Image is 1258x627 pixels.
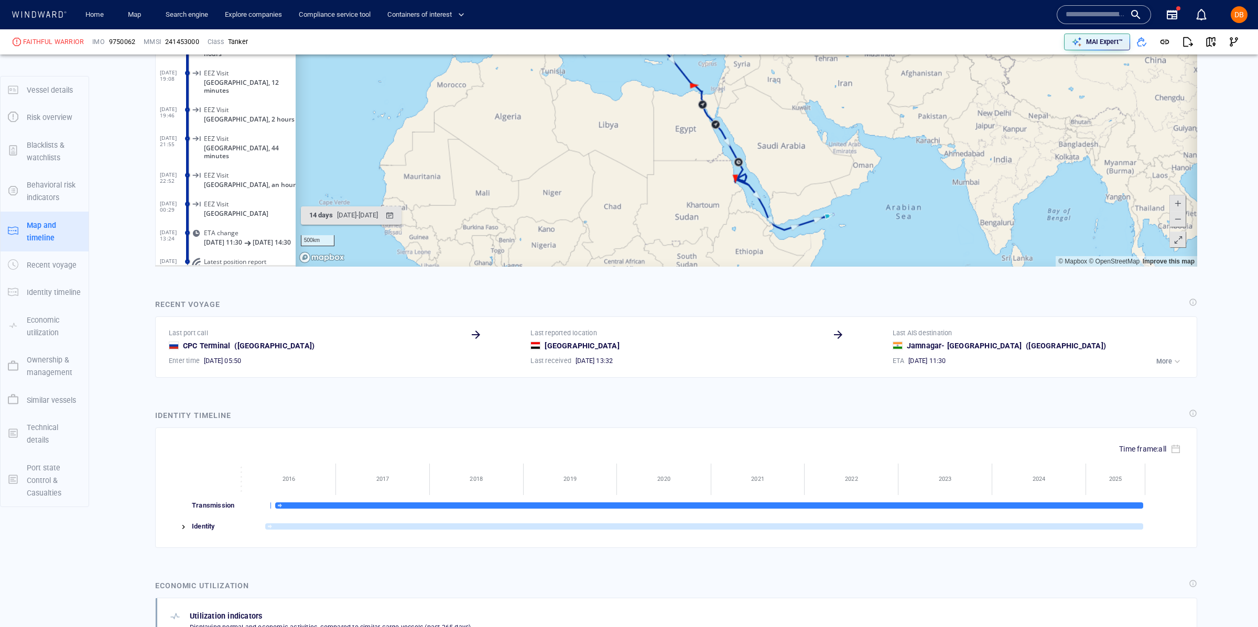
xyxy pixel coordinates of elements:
[155,579,249,592] div: Economic utilization
[49,62,73,70] span: EEZ Visit
[1,428,89,438] a: Technical details
[208,37,224,47] p: Class
[161,6,212,24] button: Search engine
[1,414,89,454] button: Technical details
[1103,342,1106,350] span: )
[27,84,73,96] p: Vessel details
[940,38,966,53] button: Export vessel information
[1,76,89,104] button: Vessel details
[1,346,89,387] button: Ownership & management
[49,202,140,218] span: [GEOGRAPHIC_DATA], 44 minutes
[5,54,140,83] dl: [DATE] 10:43EEZ Visit[GEOGRAPHIC_DATA], 8 hours
[1,394,89,404] a: Similar vessels
[1119,445,1166,453] span: Time frame:
[898,464,992,495] div: 2023
[204,356,241,366] span: [DATE] 05:50
[23,37,84,47] div: FAITHFUL WARRIOR
[1,321,89,331] a: Economic utilization
[5,309,140,337] dl: [DATE] 13:32Latest position report
[120,6,153,24] button: Map
[5,33,32,46] span: [DATE] 05:08
[1,212,89,252] button: Map and timeline
[92,37,105,47] p: IMO
[5,193,32,205] span: [DATE] 21:55
[165,37,199,47] div: 241453000
[988,316,1039,323] a: Improve this map
[1176,30,1199,53] button: Export report
[934,316,984,323] a: OpenStreetMap
[81,6,108,24] a: Home
[179,523,188,531] img: svg+xml;base64,PHN2ZyB4bWxucz0iaHR0cDovL3d3dy53My5vcmcvMjAwMC9zdmciIHdpZHRoPSIyNCIgaGVpZ2h0PSIyNC...
[27,179,81,204] p: Behavioral risk indicators
[1,454,89,507] button: Port state Control & Casualties
[146,265,246,283] button: 14 days[DATE]-[DATE]
[49,173,139,181] span: [GEOGRAPHIC_DATA], 2 hours
[109,37,135,47] span: 9750062
[1153,30,1176,53] button: Get link
[908,356,946,366] span: [DATE] 11:30
[5,229,32,242] span: [DATE] 22:52
[49,100,140,116] span: Bab-[GEOGRAPHIC_DATA], 15 hours
[27,314,81,339] p: Economic utilization
[49,296,87,304] span: [DATE] 11:30
[982,38,997,53] div: Toggle vessel historical path
[49,258,73,266] span: EEZ Visit
[1086,464,1145,495] div: 2025
[27,259,77,271] p: Recent voyage
[27,394,76,406] p: Similar vessels
[1064,34,1130,50] button: MAI Expert™
[183,339,230,352] a: CPC Terminal
[893,328,952,338] p: Last AIS destination
[383,6,473,24] button: Containers of interest
[1086,37,1123,47] p: MAI Expert™
[49,42,139,50] span: [GEOGRAPHIC_DATA], 5 hours
[234,342,237,350] span: (
[49,137,140,152] span: [GEOGRAPHIC_DATA], 12 minutes
[1,251,89,279] button: Recent voyage
[115,10,124,26] div: Compliance Activities
[1,186,89,196] a: Behavioral risk indicators
[1158,445,1166,453] span: all
[530,356,571,366] p: Last received
[992,464,1086,495] div: 2024
[5,83,140,120] dl: [DATE] 14:57Strait PassageBab-[GEOGRAPHIC_DATA], 15 hours
[1195,8,1208,21] div: Notification center
[27,139,81,164] p: Blacklists & watchlists
[155,409,231,422] div: Identity timeline
[221,6,286,24] a: Explore companies
[124,6,149,24] a: Map
[49,164,73,172] span: EEZ Visit
[1229,4,1250,25] button: DB
[169,342,179,350] div: Russian Federation
[1222,30,1245,53] button: Visual Link Analysis
[1024,337,1108,354] div: [GEOGRAPHIC_DATA]
[27,421,81,447] p: Technical details
[5,164,32,177] span: [DATE] 19:46
[5,280,140,309] dl: [DATE] 13:24ETA change[DATE] 11:30[DATE] 14:30
[1,131,89,172] button: Blacklists & watchlists
[78,6,111,24] button: Home
[430,464,523,495] div: 2018
[27,111,72,124] p: Risk overview
[242,464,335,495] div: 2016
[189,495,242,516] div: Transmission
[1234,10,1244,19] span: DB
[1,475,89,485] a: Port state Control & Casualties
[907,339,1022,352] a: Jamnagar- [GEOGRAPHIC_DATA]
[27,354,81,379] p: Ownership & management
[1,287,89,297] a: Identity timeline
[336,464,429,495] div: 2017
[524,464,617,495] div: 2019
[5,185,140,222] dl: [DATE] 21:55EEZ Visit[GEOGRAPHIC_DATA], 44 minutes
[5,157,140,185] dl: [DATE] 19:46EEZ Visit[GEOGRAPHIC_DATA], 2 hours
[180,266,225,282] div: [DATE] - [DATE]
[903,316,932,323] a: Mapbox
[228,37,248,47] div: Tanker
[1,84,89,94] a: Vessel details
[53,10,72,26] div: (6967)
[295,6,375,24] a: Compliance service tool
[1,387,89,414] button: Similar vessels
